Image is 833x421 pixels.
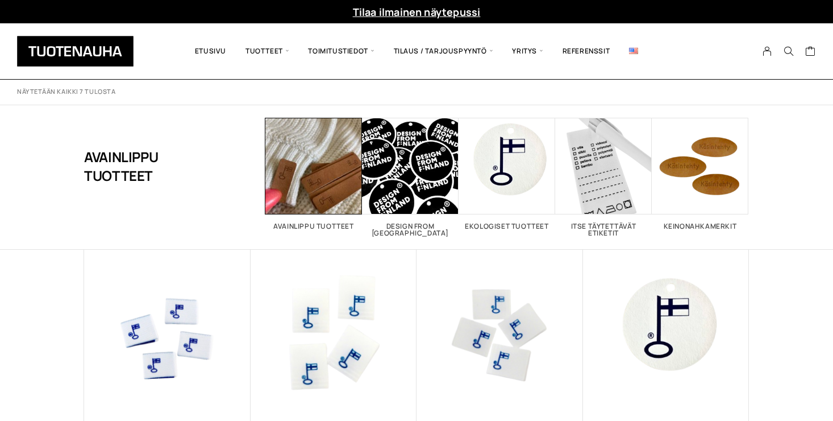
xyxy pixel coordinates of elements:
h2: Itse täytettävät etiketit [555,223,652,237]
button: Search [778,46,799,56]
a: Cart [805,46,816,59]
img: English [629,48,638,54]
h2: Avainlippu tuotteet [265,223,362,230]
a: Etusivu [185,32,236,71]
a: Tilaa ilmainen näytepussi [353,5,481,19]
h2: Keinonahkamerkit [652,223,748,230]
a: Visit product category Avainlippu tuotteet [265,118,362,230]
a: Visit product category Design From Finland [362,118,459,237]
h2: Ekologiset tuotteet [459,223,555,230]
span: Yritys [502,32,552,71]
img: Tuotenauha Oy [17,36,134,67]
a: Visit product category Ekologiset tuotteet [459,118,555,230]
a: Referenssit [553,32,620,71]
a: Visit product category Itse täytettävät etiketit [555,118,652,237]
a: Visit product category Keinonahkamerkit [652,118,748,230]
h2: Design From [GEOGRAPHIC_DATA] [362,223,459,237]
span: Tilaus / Tarjouspyyntö [384,32,503,71]
span: Toimitustiedot [298,32,384,71]
h1: Avainlippu tuotteet [84,118,209,214]
p: Näytetään kaikki 7 tulosta [17,88,115,96]
a: My Account [756,46,778,56]
span: Tuotteet [236,32,298,71]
